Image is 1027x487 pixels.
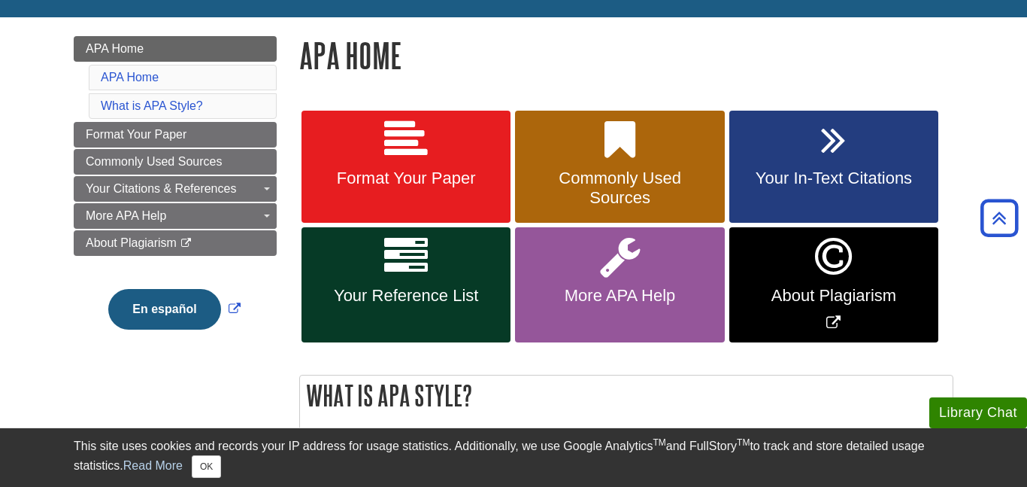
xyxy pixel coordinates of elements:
[101,99,203,112] a: What is APA Style?
[929,397,1027,428] button: Library Chat
[74,122,277,148] a: Format Your Paper
[180,239,192,248] i: This link opens in a new window
[526,286,713,306] span: More APA Help
[515,227,724,342] a: More APA Help
[74,437,953,478] div: This site uses cookies and records your IP address for usage statistics. Additionally, we use Goo...
[515,111,724,224] a: Commonly Used Sources
[653,437,665,448] sup: TM
[108,289,220,330] button: En español
[729,227,938,342] a: Link opens in new window
[526,169,713,208] span: Commonly Used Sources
[74,176,277,202] a: Your Citations & References
[101,71,159,84] a: APA Home
[86,236,177,249] span: About Plagiarism
[86,128,186,141] span: Format Your Paper
[975,208,1023,228] a: Back to Top
[300,376,953,415] h2: What is APA Style?
[192,455,221,478] button: Close
[74,230,277,256] a: About Plagiarism
[741,169,927,188] span: Your In-Text Citations
[737,437,750,448] sup: TM
[86,182,236,195] span: Your Citations & References
[741,286,927,306] span: About Plagiarism
[123,459,183,472] a: Read More
[729,111,938,224] a: Your In-Text Citations
[301,111,510,224] a: Format Your Paper
[74,203,277,229] a: More APA Help
[299,36,953,75] h1: APA Home
[74,36,277,62] a: APA Home
[313,169,499,188] span: Format Your Paper
[86,42,144,55] span: APA Home
[313,286,499,306] span: Your Reference List
[105,303,244,315] a: Link opens in new window
[74,36,277,355] div: Guide Page Menu
[86,155,222,168] span: Commonly Used Sources
[301,227,510,342] a: Your Reference List
[74,149,277,175] a: Commonly Used Sources
[86,209,166,222] span: More APA Help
